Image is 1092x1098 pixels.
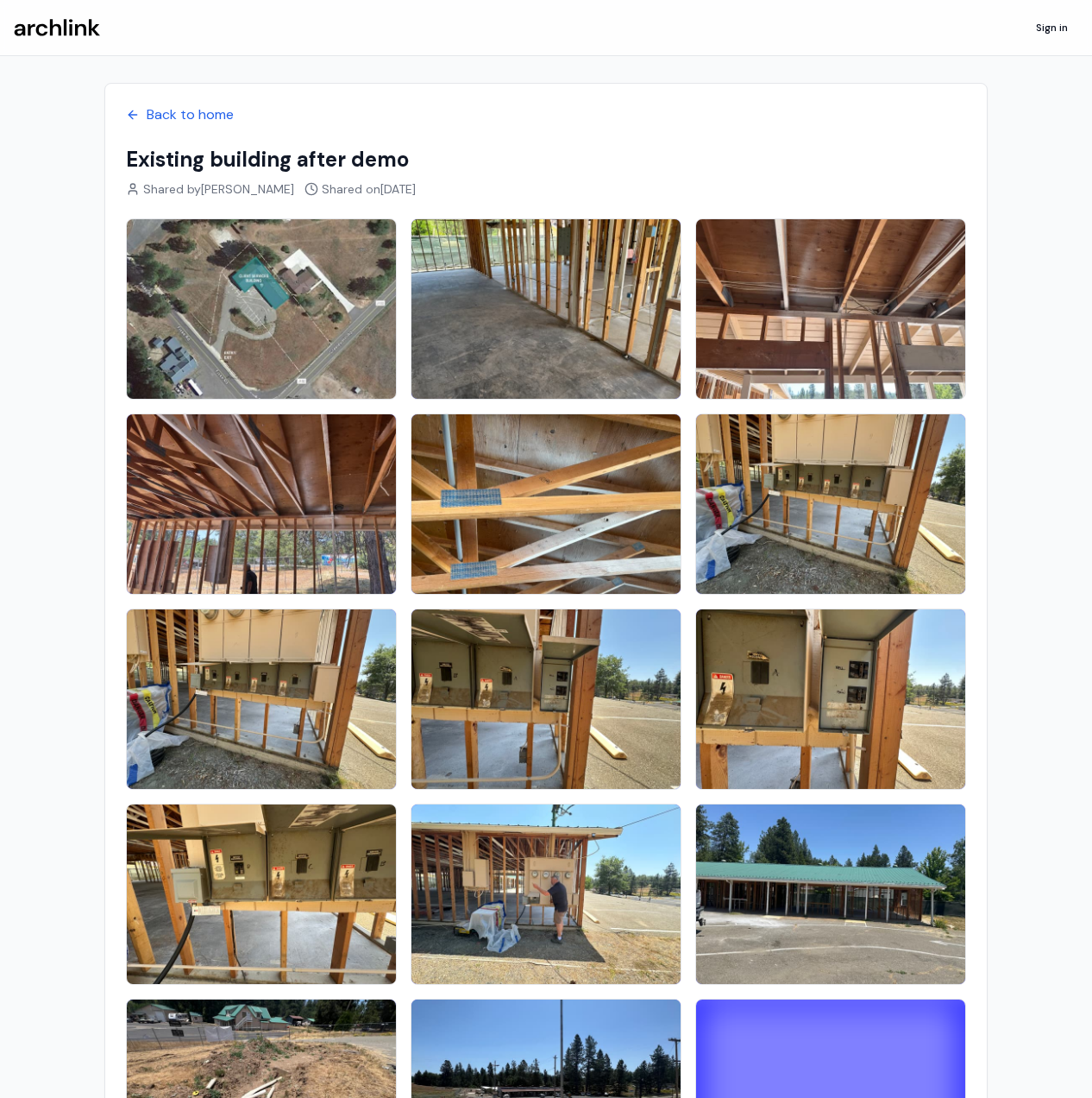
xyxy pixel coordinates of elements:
[14,19,100,37] img: Archlink
[322,180,416,198] span: Shared on [DATE]
[126,146,966,174] h1: Existing building after demo
[1026,14,1078,41] a: Sign in
[143,180,294,198] span: Shared by [PERSON_NAME]
[126,104,966,125] a: Back to home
